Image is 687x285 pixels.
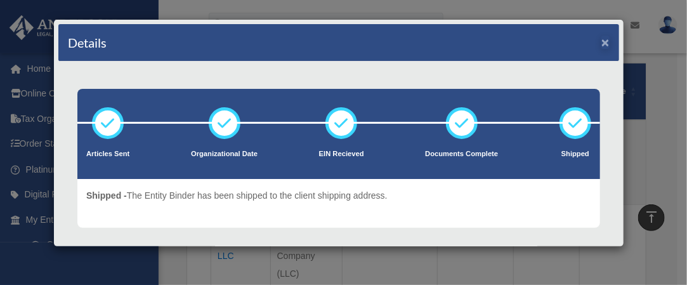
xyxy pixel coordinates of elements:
button: × [601,36,610,49]
p: Shipped [559,148,591,161]
p: EIN Recieved [319,148,364,161]
div: Entity Information [86,246,592,263]
p: The Entity Binder has been shipped to the client shipping address. [86,188,388,204]
p: Organizational Date [191,148,258,161]
p: Articles Sent [86,148,129,161]
p: Documents Complete [425,148,498,161]
h4: Details [68,34,107,51]
span: Shipped - [86,190,127,201]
